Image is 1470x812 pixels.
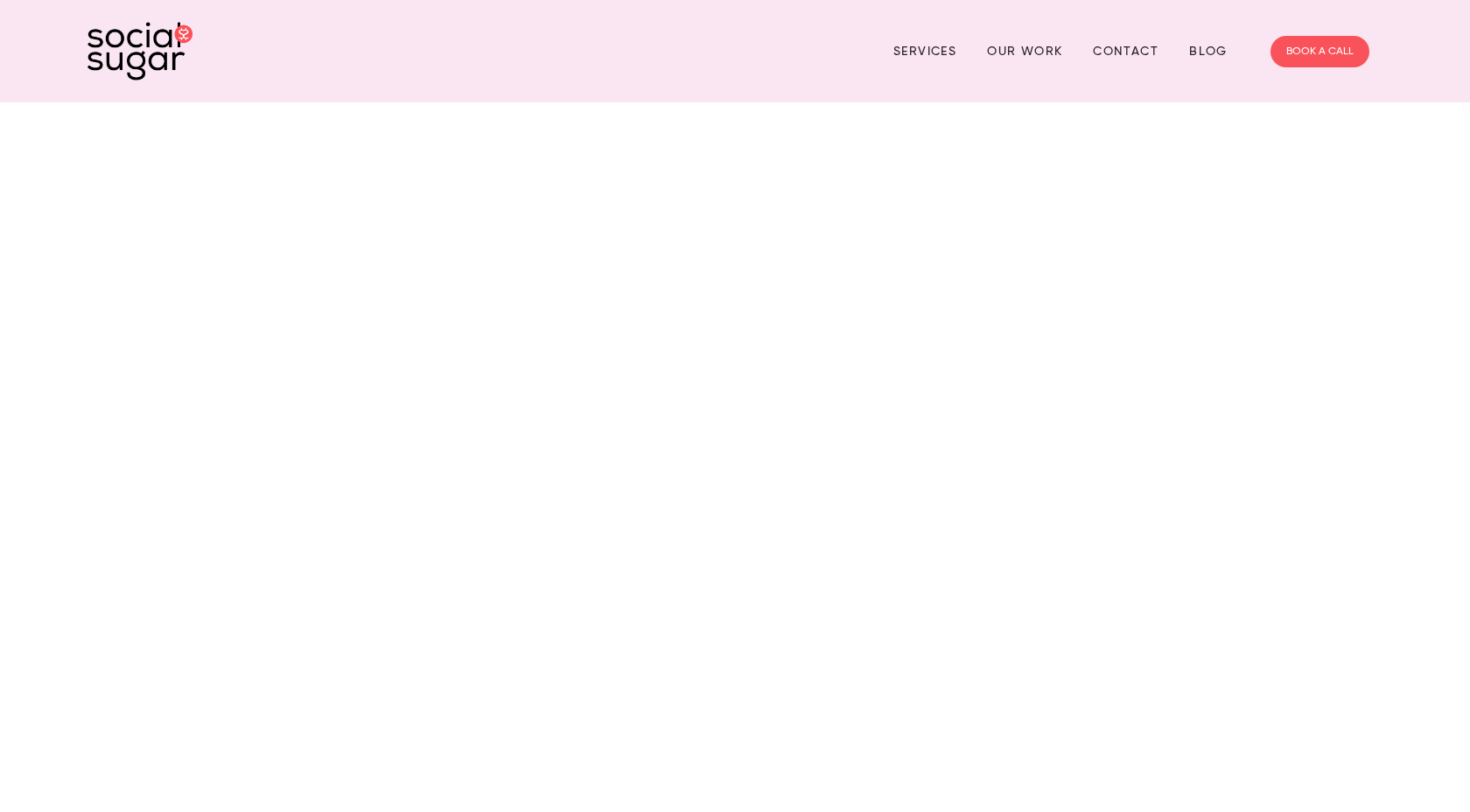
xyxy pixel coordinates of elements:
[1093,38,1158,65] a: Contact
[987,38,1062,65] a: Our Work
[1270,36,1369,67] a: BOOK A CALL
[893,38,956,65] a: Services
[1189,38,1228,65] a: Blog
[87,22,192,80] img: SocialSugar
